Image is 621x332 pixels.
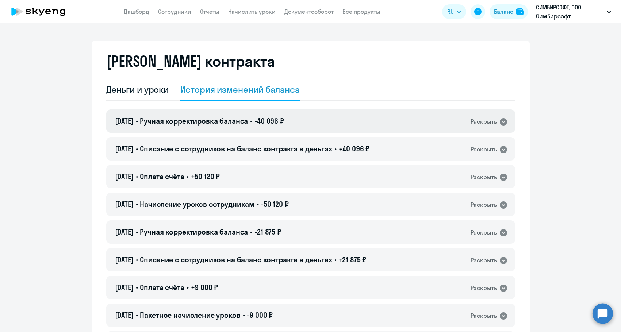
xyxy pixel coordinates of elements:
[140,116,248,126] span: Ручная корректировка баланса
[124,8,149,15] a: Дашборд
[180,84,300,95] div: История изменений баланса
[532,3,615,20] button: СИМБИРСОФТ, ООО, СимБирсофт
[342,8,380,15] a: Все продукты
[516,8,524,15] img: balance
[536,3,604,20] p: СИМБИРСОФТ, ООО, СимБирсофт
[136,200,138,209] span: •
[140,144,332,153] span: Списание с сотрудников на баланс контракта в деньгах
[471,256,497,265] div: Раскрыть
[140,200,254,209] span: Начисление уроков сотрудникам
[140,227,248,236] span: Ручная корректировка баланса
[250,116,252,126] span: •
[254,116,284,126] span: -40 096 ₽
[191,172,220,181] span: +50 120 ₽
[115,144,134,153] span: [DATE]
[261,200,289,209] span: -50 120 ₽
[471,117,497,126] div: Раскрыть
[140,172,184,181] span: Оплата счёта
[115,200,134,209] span: [DATE]
[140,255,332,264] span: Списание с сотрудников на баланс контракта в деньгах
[442,4,466,19] button: RU
[106,53,275,70] h2: [PERSON_NAME] контракта
[115,283,134,292] span: [DATE]
[115,310,134,320] span: [DATE]
[200,8,219,15] a: Отчеты
[334,255,337,264] span: •
[136,172,138,181] span: •
[471,173,497,182] div: Раскрыть
[187,283,189,292] span: •
[490,4,528,19] button: Балансbalance
[471,145,497,154] div: Раскрыть
[106,84,169,95] div: Деньги и уроки
[339,144,370,153] span: +40 096 ₽
[471,311,497,320] div: Раскрыть
[471,283,497,293] div: Раскрыть
[471,228,497,237] div: Раскрыть
[115,255,134,264] span: [DATE]
[136,255,138,264] span: •
[339,255,367,264] span: +21 875 ₽
[136,227,138,236] span: •
[243,310,245,320] span: •
[284,8,334,15] a: Документооборот
[250,227,252,236] span: •
[115,116,134,126] span: [DATE]
[334,144,337,153] span: •
[136,116,138,126] span: •
[115,172,134,181] span: [DATE]
[494,7,513,16] div: Баланс
[447,7,454,16] span: RU
[140,310,240,320] span: Пакетное начисление уроков
[140,283,184,292] span: Оплата счёта
[191,283,218,292] span: +9 000 ₽
[136,283,138,292] span: •
[257,200,259,209] span: •
[187,172,189,181] span: •
[254,227,281,236] span: -21 875 ₽
[247,310,273,320] span: -9 000 ₽
[136,144,138,153] span: •
[115,227,134,236] span: [DATE]
[471,200,497,209] div: Раскрыть
[228,8,276,15] a: Начислить уроки
[158,8,191,15] a: Сотрудники
[136,310,138,320] span: •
